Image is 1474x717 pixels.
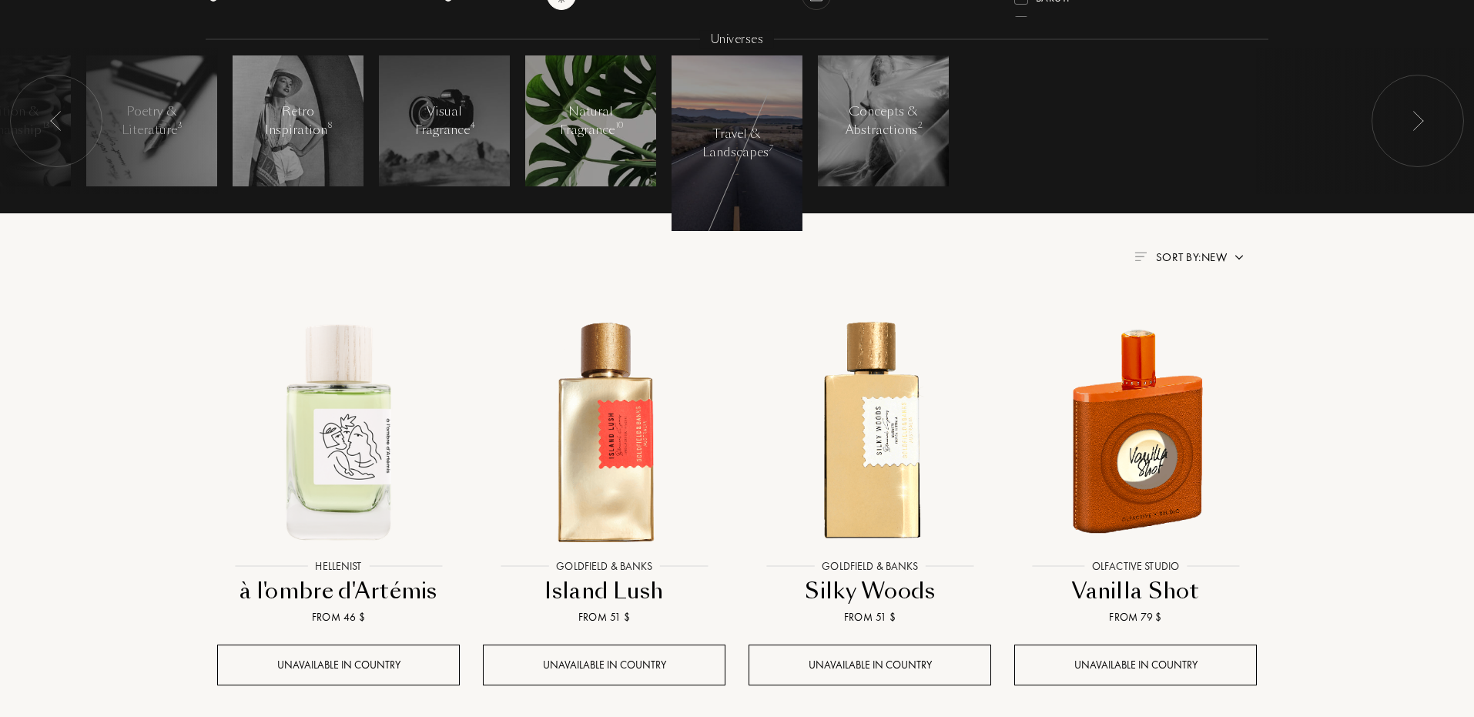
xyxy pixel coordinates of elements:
[483,645,725,685] div: Unavailable in country
[489,609,719,625] div: From 51 $
[1412,111,1424,131] img: arr_left.svg
[1020,609,1251,625] div: From 79 $
[1016,310,1255,550] img: Vanilla Shot Olfactive Studio
[1156,250,1227,265] span: Sort by: New
[217,293,460,645] a: à l'ombre d'Artémis HellenistHellenistà l'ombre d'ArtémisFrom 46 $
[1014,645,1257,685] div: Unavailable in country
[749,293,991,645] a: Silky Woods Goldfield & BanksGoldfield & BanksSilky WoodsFrom 51 $
[918,120,923,131] span: 2
[750,310,990,550] img: Silky Woods Goldfield & Banks
[265,102,331,139] div: Retro Inspiration
[484,310,724,550] img: Island Lush Goldfield & Banks
[328,120,332,131] span: 8
[1233,251,1245,263] img: arrow.png
[769,142,773,153] span: 7
[50,111,62,131] img: arr_left.svg
[1036,10,1112,31] div: Binet-Papillon
[846,102,922,139] div: Concepts & Abstractions
[219,310,458,550] img: à l'ombre d'Artémis Hellenist
[412,102,477,139] div: Visual Fragrance
[471,120,475,131] span: 4
[749,645,991,685] div: Unavailable in country
[1014,293,1257,645] a: Vanilla Shot Olfactive StudioOlfactive StudioVanilla ShotFrom 79 $
[483,293,725,645] a: Island Lush Goldfield & BanksGoldfield & BanksIsland LushFrom 51 $
[217,645,460,685] div: Unavailable in country
[700,31,774,49] div: Universes
[615,120,623,131] span: 10
[1134,252,1147,261] img: filter_by.png
[702,125,772,162] div: Travel & Landscapes
[755,609,985,625] div: From 51 $
[558,102,624,139] div: Natural Fragrance
[223,609,454,625] div: From 46 $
